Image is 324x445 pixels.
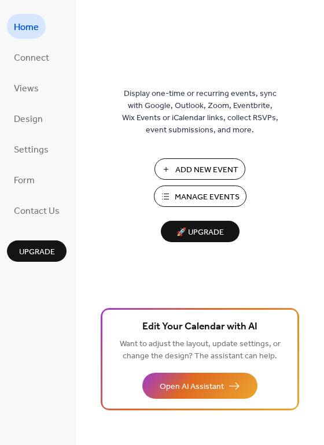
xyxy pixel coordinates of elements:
[14,80,39,98] span: Views
[14,172,35,190] span: Form
[14,49,49,67] span: Connect
[161,221,240,242] button: 🚀 Upgrade
[120,336,281,364] span: Want to adjust the layout, update settings, or change the design? The assistant can help.
[7,136,56,161] a: Settings
[142,373,257,399] button: Open AI Assistant
[14,18,39,36] span: Home
[154,158,245,180] button: Add New Event
[175,164,238,176] span: Add New Event
[19,246,55,258] span: Upgrade
[14,141,49,159] span: Settings
[7,167,42,192] a: Form
[142,319,257,335] span: Edit Your Calendar with AI
[154,186,246,207] button: Manage Events
[168,225,233,240] span: 🚀 Upgrade
[7,106,50,131] a: Design
[14,110,43,128] span: Design
[7,14,46,39] a: Home
[7,75,46,100] a: Views
[7,240,67,262] button: Upgrade
[7,198,67,222] a: Contact Us
[175,191,240,203] span: Manage Events
[160,381,224,393] span: Open AI Assistant
[7,44,56,69] a: Connect
[122,88,278,136] span: Display one-time or recurring events, sync with Google, Outlook, Zoom, Eventbrite, Wix Events or ...
[14,202,60,220] span: Contact Us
